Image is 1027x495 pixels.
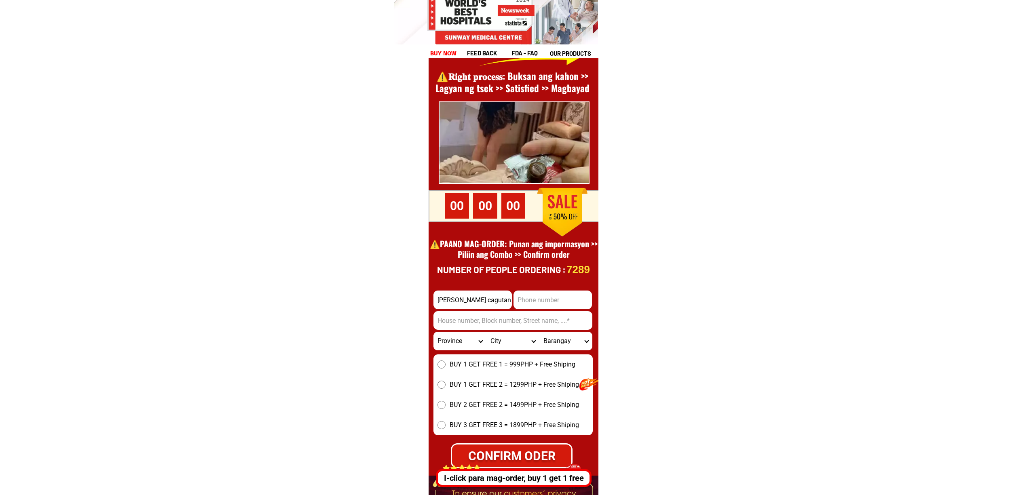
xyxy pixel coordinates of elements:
h1: buy now [431,49,456,58]
select: Select province [433,332,486,350]
input: BUY 1 GET FREE 2 = 1299PHP + Free Shiping [437,381,446,389]
p: 7289 [567,263,590,276]
h1: our products [550,49,597,58]
h1: feed back [467,48,511,58]
input: BUY 3 GET FREE 3 = 1899PHP + Free Shiping [437,421,446,429]
h1: fda - FAQ [512,48,557,58]
h1: ⚠️️PAANO MAG-ORDER: Punan ang impormasyon >> Piliin ang Combo >> Confirm order [429,238,598,270]
span: BUY 3 GET FREE 3 = 1899PHP + Free Shiping [450,420,579,430]
span: BUY 1 GET FREE 1 = 999PHP + Free Shiping [450,360,575,369]
div: I-click para mag-order, buy 1 get 1 free [439,472,590,484]
input: BUY 1 GET FREE 1 = 999PHP + Free Shiping [437,360,446,369]
input: Input address [433,311,592,330]
span: BUY 1 GET FREE 2 = 1299PHP + Free Shiping [450,380,579,390]
select: Select commune [539,332,592,350]
span: BUY 2 GET FREE 2 = 1499PHP + Free Shiping [450,400,579,410]
input: Input full_name [433,291,512,309]
input: Input phone_number [513,291,592,309]
select: Select district [486,332,539,350]
input: BUY 2 GET FREE 2 = 1499PHP + Free Shiping [437,401,446,409]
div: CONFIRM ODER [448,446,575,466]
h1: ⚠️️𝐑𝐢𝐠𝐡𝐭 𝐩𝐫𝐨𝐜𝐞𝐬𝐬: Buksan ang kahon >> Lagyan ng tsek >> Satisfied >> Magbayad [425,70,601,95]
